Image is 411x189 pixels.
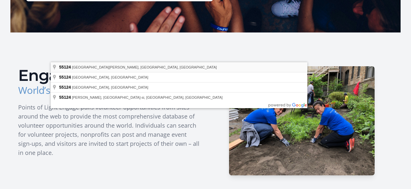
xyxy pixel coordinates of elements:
p: Points of Light Engage pulls volunteer opportunities from sites around the web to provide the mos... [18,103,200,157]
span: 55124 [59,75,71,80]
span: 55124 [59,85,71,90]
span: 55124 [59,65,71,69]
span: [PERSON_NAME], [GEOGRAPHIC_DATA]-si, [GEOGRAPHIC_DATA], [GEOGRAPHIC_DATA] [72,95,223,99]
span: [GEOGRAPHIC_DATA], [GEOGRAPHIC_DATA] [72,75,148,79]
span: [GEOGRAPHIC_DATA][PERSON_NAME], [GEOGRAPHIC_DATA], [GEOGRAPHIC_DATA] [72,65,217,69]
span: [GEOGRAPHIC_DATA], [GEOGRAPHIC_DATA] [72,85,148,89]
img: HCSC-H_1.JPG [229,66,375,175]
span: 55124 [59,95,71,100]
h3: World’s Largest Digital Volunteer Network [18,84,200,96]
h2: Engage [18,68,200,83]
